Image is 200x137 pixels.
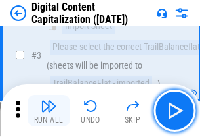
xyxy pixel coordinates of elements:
[28,95,70,126] button: Run All
[50,76,152,92] div: TrailBalanceFlat - imported
[62,18,115,34] div: Import Sheet
[111,95,153,126] button: Skip
[31,50,41,61] span: # 3
[164,100,185,121] img: Main button
[83,98,98,114] img: Undo
[10,5,26,21] img: Back
[70,95,111,126] button: Undo
[41,98,56,114] img: Run All
[157,8,167,18] img: Support
[81,116,100,124] div: Undo
[34,116,64,124] div: Run All
[31,1,151,26] div: Digital Content Capitalization ([DATE])
[125,116,141,124] div: Skip
[125,98,140,114] img: Skip
[174,5,190,21] img: Settings menu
